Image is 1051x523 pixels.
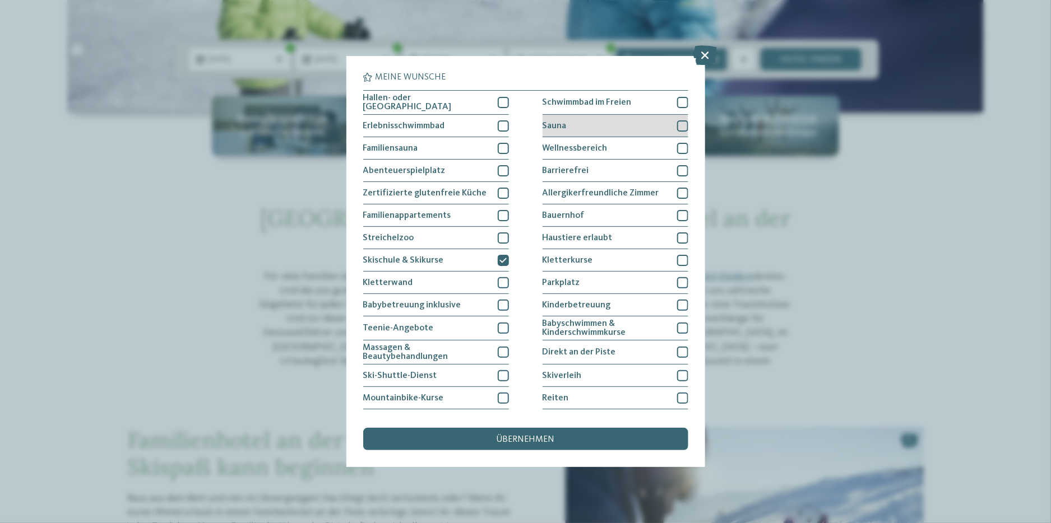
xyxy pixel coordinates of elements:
span: Skischule & Skikurse [363,256,444,265]
span: Reiten [543,394,569,403]
span: Massagen & Beautybehandlungen [363,343,489,361]
span: Mountainbike-Kurse [363,394,444,403]
span: Familiensauna [363,144,418,153]
span: Zertifizierte glutenfreie Küche [363,189,487,198]
span: Babyschwimmen & Kinderschwimmkurse [543,319,669,337]
span: Meine Wünsche [376,73,446,82]
span: Kletterwand [363,278,413,287]
span: Sauna [543,122,567,130]
span: Skiverleih [543,371,582,380]
span: Direkt an der Piste [543,348,616,357]
span: Barrierefrei [543,166,589,175]
span: Ski-Shuttle-Dienst [363,371,437,380]
span: Kinderbetreuung [543,301,611,310]
span: Abenteuerspielplatz [363,166,446,175]
span: Babybetreuung inklusive [363,301,461,310]
span: Parkplatz [543,278,580,287]
span: Wellnessbereich [543,144,608,153]
span: Erlebnisschwimmbad [363,122,445,130]
span: Teenie-Angebote [363,324,434,333]
span: Allergikerfreundliche Zimmer [543,189,659,198]
span: Bauernhof [543,211,585,220]
span: übernehmen [497,435,555,444]
span: Streichelzoo [363,234,414,242]
span: Schwimmbad im Freien [543,98,632,107]
span: Haustiere erlaubt [543,234,613,242]
span: Familienappartements [363,211,451,220]
span: Hallen- oder [GEOGRAPHIC_DATA] [363,94,489,111]
span: Kletterkurse [543,256,593,265]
